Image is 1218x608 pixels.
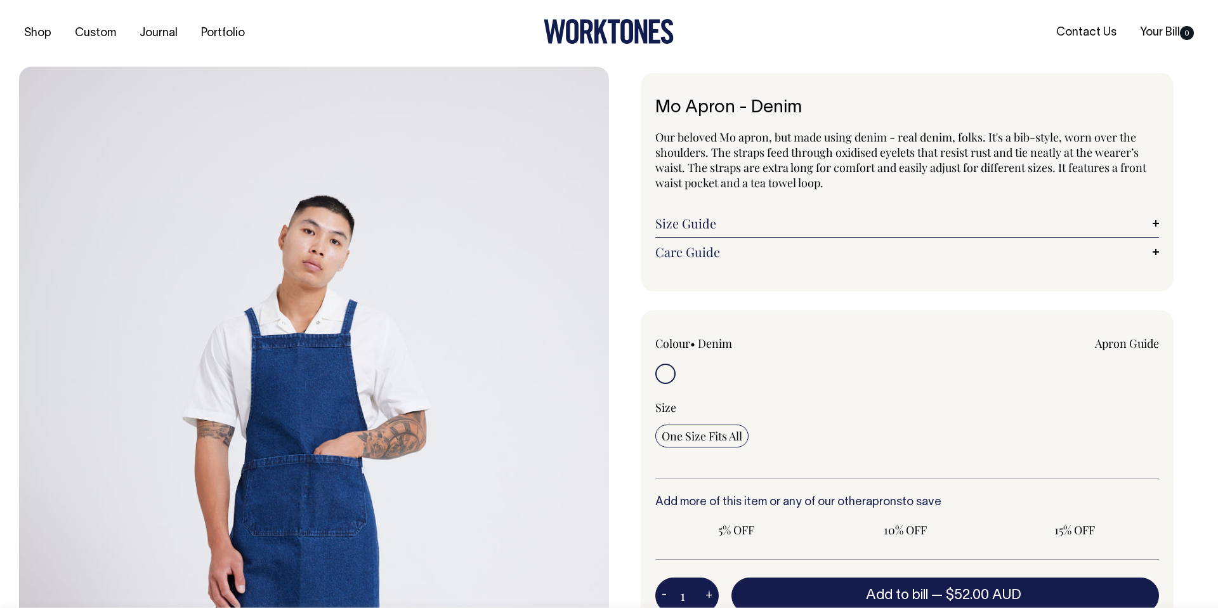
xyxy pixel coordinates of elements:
input: 5% OFF [655,519,817,541]
a: Contact Us [1051,22,1122,43]
a: Apron Guide [1095,336,1159,351]
input: 10% OFF [825,519,986,541]
label: Denim [698,336,732,351]
a: Journal [134,23,183,44]
a: Size Guide [655,216,1159,231]
a: Shop [19,23,56,44]
span: Our beloved Mo apron, but made using denim - real denim, folks. It's a bib-style, worn over the s... [655,129,1146,190]
span: 5% OFF [662,522,811,538]
span: • [690,336,695,351]
div: Size [655,400,1159,415]
a: Portfolio [196,23,250,44]
span: 0 [1180,26,1194,40]
span: Add to bill [866,589,928,602]
h1: Mo Apron - Denim [655,98,1159,118]
span: 15% OFF [1000,522,1149,538]
span: — [931,589,1025,602]
a: Care Guide [655,244,1159,260]
a: Your Bill0 [1135,22,1199,43]
div: Colour [655,336,857,351]
input: 15% OFF [993,519,1155,541]
span: One Size Fits All [662,428,742,444]
h6: Add more of this item or any of our other to save [655,496,1159,509]
a: Custom [70,23,121,44]
a: aprons [866,497,902,508]
span: 10% OFF [831,522,980,538]
input: One Size Fits All [655,425,749,447]
span: $52.00 AUD [946,589,1021,602]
